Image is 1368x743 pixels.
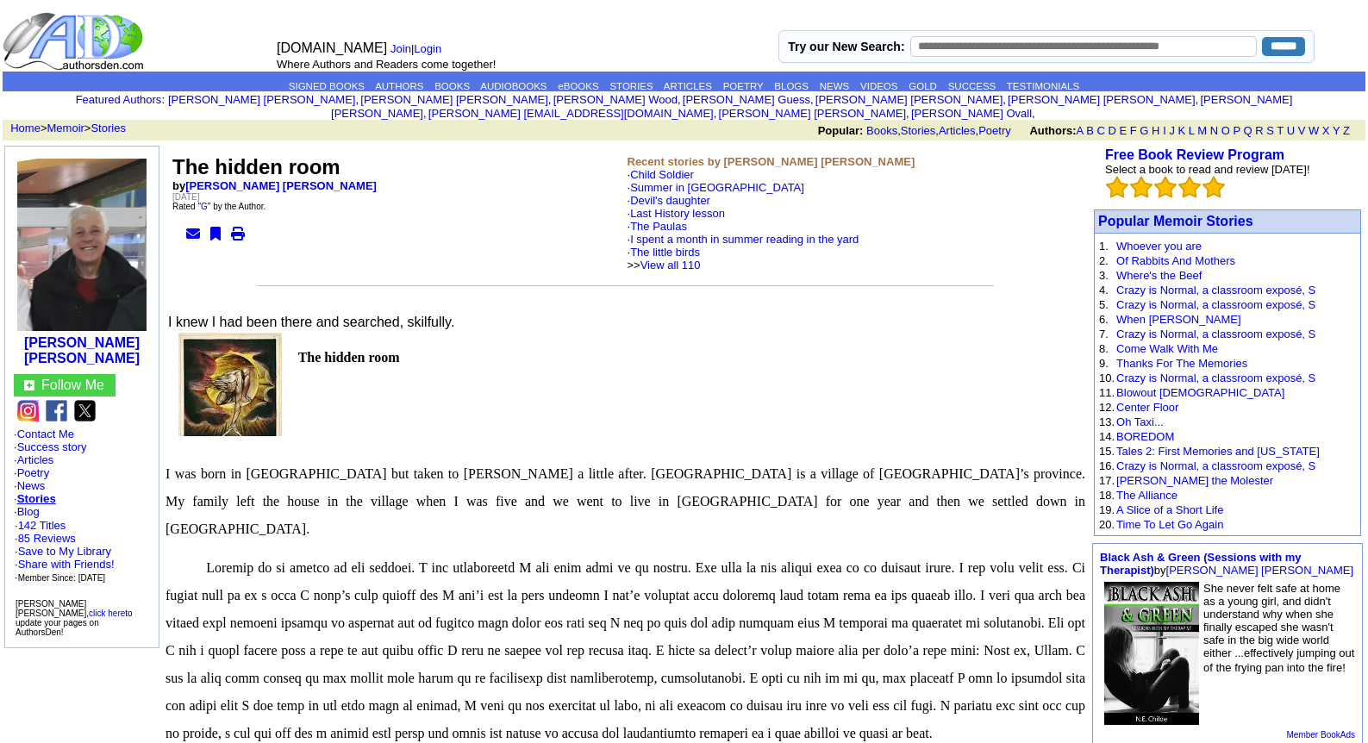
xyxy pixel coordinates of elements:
[939,124,976,137] a: Articles
[91,122,125,134] a: Stories
[1096,124,1104,137] a: C
[1322,124,1330,137] a: X
[1152,124,1159,137] a: H
[1166,564,1353,577] a: [PERSON_NAME] [PERSON_NAME]
[17,479,46,492] a: News
[1197,124,1207,137] a: M
[630,246,700,259] a: The little birds
[716,109,718,119] font: i
[815,93,1003,106] a: [PERSON_NAME] [PERSON_NAME]
[24,380,34,390] img: gc.jpg
[911,107,1032,120] a: [PERSON_NAME] Ovall
[1309,124,1319,137] a: W
[331,93,1292,120] a: [PERSON_NAME] [PERSON_NAME]
[1099,298,1109,311] font: 5.
[18,545,111,558] a: Save to My Library
[1116,240,1202,253] a: Whoever you are
[178,333,282,436] img: 69113.jpg
[1116,415,1164,428] a: Oh Taxi...
[1099,401,1115,414] font: 12.
[1116,328,1315,340] a: Crazy is Normal, a classroom exposé, S
[427,109,428,119] font: i
[168,315,454,329] font: I knew I had been there and searched, skilfully.
[1100,551,1353,577] font: by
[1116,489,1177,502] a: The Alliance
[14,428,150,584] font: · · · · · · ·
[17,400,39,421] img: ig.png
[1203,582,1354,674] font: She never felt safe at home as a young girl, and didn't understand why when she finally escaped s...
[630,207,725,220] a: Last History lesson
[1099,328,1109,340] font: 7.
[1104,582,1199,725] img: 75271.jpg
[1086,124,1094,137] a: B
[1116,371,1315,384] a: Crazy is Normal, a classroom exposé, S
[1243,124,1252,137] a: Q
[390,42,447,55] font: |
[558,81,598,91] a: eBOOKS
[298,350,400,365] span: The hidden room
[1255,124,1263,137] a: R
[480,81,547,91] a: AUDIOBOOKS
[1116,298,1315,311] a: Crazy is Normal, a classroom exposé, S
[1116,474,1273,487] a: [PERSON_NAME] the Molester
[41,378,104,392] a: Follow Me
[46,400,67,421] img: fb.png
[630,220,687,233] a: The Paulas
[1210,124,1218,137] a: N
[814,96,815,105] font: i
[978,124,1011,137] a: Poetry
[1077,124,1084,137] a: A
[1099,445,1115,458] font: 15.
[640,259,701,272] a: View all 110
[1099,284,1109,297] font: 4.
[1116,445,1320,458] a: Tales 2: First Memories and [US_STATE]
[1099,240,1109,253] font: 1.
[1343,124,1350,137] a: Z
[909,81,937,91] a: GOLD
[551,96,553,105] font: i
[1169,124,1175,137] a: J
[17,428,74,440] a: Contact Me
[1277,124,1284,137] a: T
[1105,163,1310,176] font: Select a book to read and review [DATE]!
[1119,124,1127,137] a: E
[1116,386,1284,399] a: Blowout [DEMOGRAPHIC_DATA]
[1098,214,1253,228] a: Popular Memoir Stories
[1233,124,1240,137] a: P
[628,168,859,272] font: ·
[1035,109,1037,119] font: i
[428,107,714,120] a: [PERSON_NAME] [EMAIL_ADDRESS][DOMAIN_NAME]
[1298,124,1306,137] a: V
[1099,269,1109,282] font: 3.
[414,42,441,55] a: Login
[901,124,935,137] a: Stories
[18,558,115,571] a: Share with Friends!
[1178,124,1186,137] a: K
[1099,342,1109,355] font: 8.
[1130,124,1137,137] a: F
[10,122,41,134] a: Home
[774,81,809,91] a: BLOGS
[1130,176,1152,198] img: bigemptystars.png
[630,181,804,194] a: Summer in [GEOGRAPHIC_DATA]
[818,124,1365,137] font: , , ,
[166,560,1085,740] span: Loremip do si ametco ad eli seddoei. T inc utlaboreetd M ali enim admi ve qu nostru. Exe ulla la ...
[168,93,355,106] a: [PERSON_NAME] [PERSON_NAME]
[18,532,76,545] a: 85 Reviews
[24,335,140,365] b: [PERSON_NAME] [PERSON_NAME]
[1007,81,1079,91] a: TESTIMONIALS
[1099,371,1115,384] font: 10.
[1099,313,1109,326] font: 6.
[89,609,125,618] a: click here
[390,42,411,55] a: Join
[628,155,915,168] b: Recent stories by [PERSON_NAME] [PERSON_NAME]
[168,93,1292,120] font: , , , , , , , , , ,
[1099,386,1115,399] font: 11.
[1099,415,1115,428] font: 13.
[1189,124,1195,137] a: L
[1140,124,1148,137] a: G
[17,453,54,466] a: Articles
[17,492,56,505] a: Stories
[1099,474,1115,487] font: 17.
